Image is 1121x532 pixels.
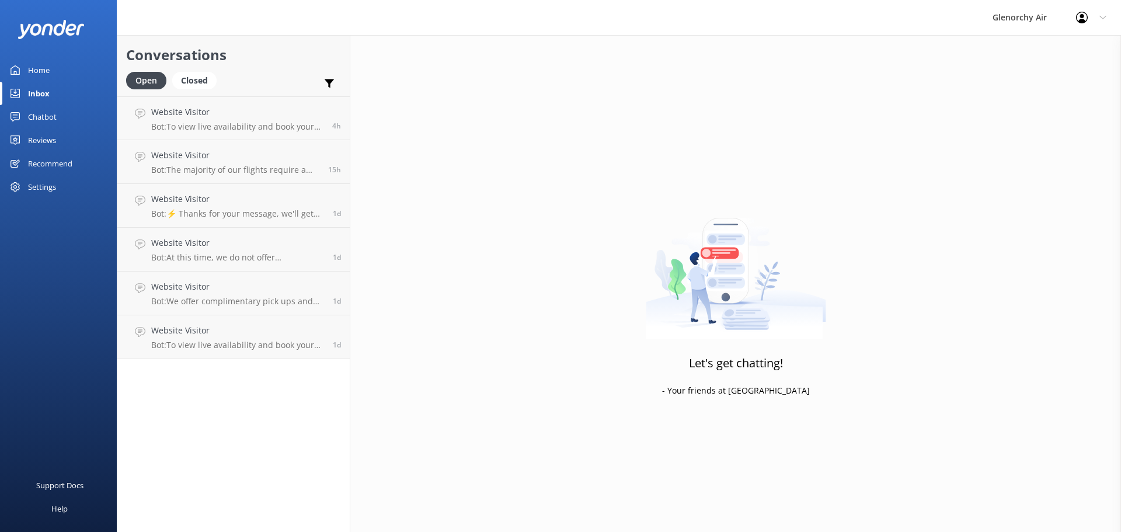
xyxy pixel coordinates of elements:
[126,44,341,66] h2: Conversations
[18,20,85,39] img: yonder-white-logo.png
[126,74,172,86] a: Open
[662,384,810,397] p: - Your friends at [GEOGRAPHIC_DATA]
[117,272,350,315] a: Website VisitorBot:We offer complimentary pick ups and drop offs within [GEOGRAPHIC_DATA]. Please...
[151,340,324,350] p: Bot: To view live availability and book your experience, please visit [URL][DOMAIN_NAME].
[126,72,166,89] div: Open
[117,184,350,228] a: Website VisitorBot:⚡ Thanks for your message, we'll get back to you as soon as we can. You're als...
[151,193,324,206] h4: Website Visitor
[28,105,57,128] div: Chatbot
[328,165,341,175] span: Aug 24 2025 07:35pm (UTC +12:00) Pacific/Auckland
[151,149,319,162] h4: Website Visitor
[36,474,83,497] div: Support Docs
[28,128,56,152] div: Reviews
[151,106,323,119] h4: Website Visitor
[151,121,323,132] p: Bot: To view live availability and book your experience, please visit [URL][DOMAIN_NAME].
[117,315,350,359] a: Website VisitorBot:To view live availability and book your experience, please visit [URL][DOMAIN_...
[28,58,50,82] div: Home
[333,208,341,218] span: Aug 24 2025 09:51am (UTC +12:00) Pacific/Auckland
[28,152,72,175] div: Recommend
[151,208,324,219] p: Bot: ⚡ Thanks for your message, we'll get back to you as soon as we can. You're also welcome to k...
[689,354,783,373] h3: Let's get chatting!
[333,252,341,262] span: Aug 24 2025 04:44am (UTC +12:00) Pacific/Auckland
[172,72,217,89] div: Closed
[333,296,341,306] span: Aug 24 2025 03:45am (UTC +12:00) Pacific/Auckland
[117,140,350,184] a: Website VisitorBot:The majority of our flights require a minimum of 2 passengers to confirm a dep...
[117,228,350,272] a: Website VisitorBot:At this time, we do not offer [PERSON_NAME] Island flights over multiple days,...
[151,252,324,263] p: Bot: At this time, we do not offer [PERSON_NAME] Island flights over multiple days, just day trip...
[151,165,319,175] p: Bot: The majority of our flights require a minimum of 2 passengers to confirm a departure. Bookin...
[151,237,324,249] h4: Website Visitor
[333,340,341,350] span: Aug 23 2025 11:30pm (UTC +12:00) Pacific/Auckland
[151,296,324,307] p: Bot: We offer complimentary pick ups and drop offs within [GEOGRAPHIC_DATA]. Please select from o...
[646,193,826,339] img: artwork of a man stealing a conversation from at giant smartphone
[332,121,341,131] span: Aug 25 2025 06:14am (UTC +12:00) Pacific/Auckland
[28,175,56,199] div: Settings
[28,82,50,105] div: Inbox
[151,280,324,293] h4: Website Visitor
[172,74,222,86] a: Closed
[117,96,350,140] a: Website VisitorBot:To view live availability and book your experience, please visit [URL][DOMAIN_...
[51,497,68,520] div: Help
[151,324,324,337] h4: Website Visitor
